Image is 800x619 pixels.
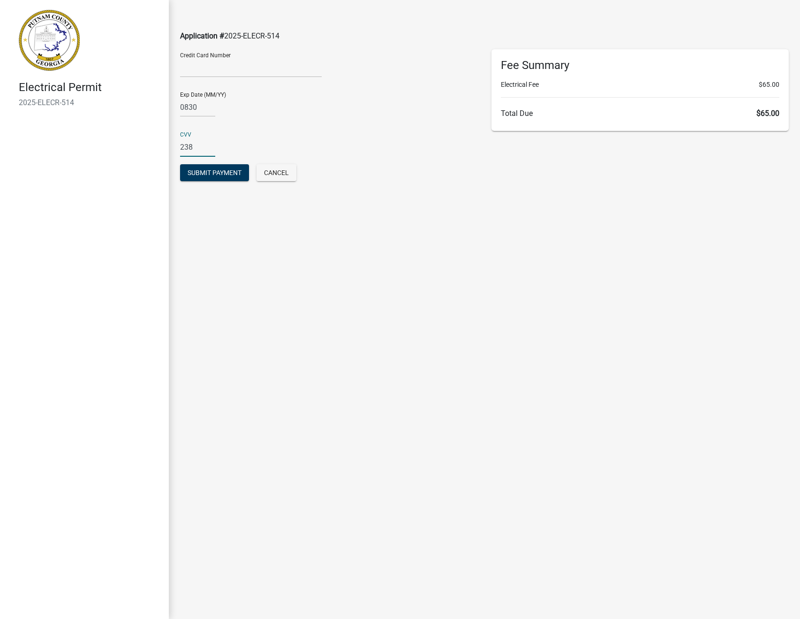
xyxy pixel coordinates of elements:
h4: Electrical Permit [19,81,161,94]
span: 2025-ELECR-514 [224,31,279,40]
label: Credit Card Number [180,53,231,58]
button: Cancel [257,164,296,181]
h6: Total Due [501,109,779,118]
span: Submit Payment [188,169,242,176]
img: Putnam County, Georgia [19,10,80,71]
h6: Fee Summary [501,59,779,72]
span: $65.00 [759,80,779,90]
span: Cancel [264,169,289,176]
span: $65.00 [756,109,779,118]
span: Application # [180,31,224,40]
button: Submit Payment [180,164,249,181]
li: Electrical Fee [501,80,779,90]
h6: 2025-ELECR-514 [19,98,161,107]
